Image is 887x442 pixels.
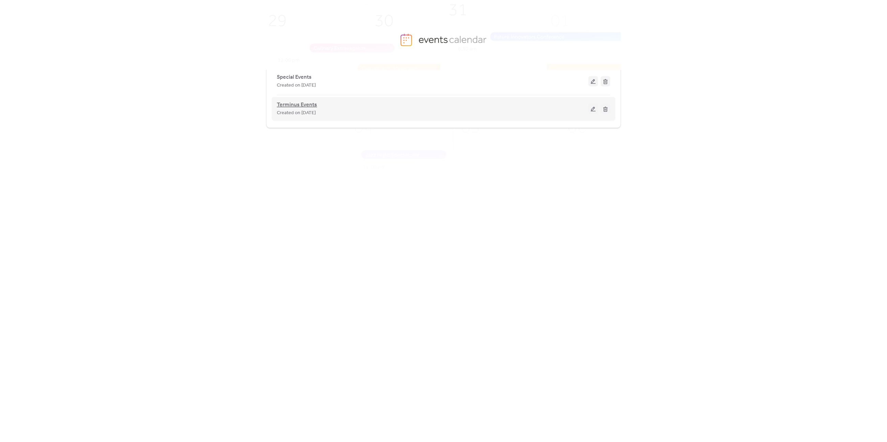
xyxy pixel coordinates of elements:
[277,81,316,90] span: Created on [DATE]
[277,109,316,117] span: Created on [DATE]
[277,101,317,109] span: Terminus Events
[277,103,317,107] a: Terminus Events
[277,73,312,81] span: Special Events
[277,75,312,79] a: Special Events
